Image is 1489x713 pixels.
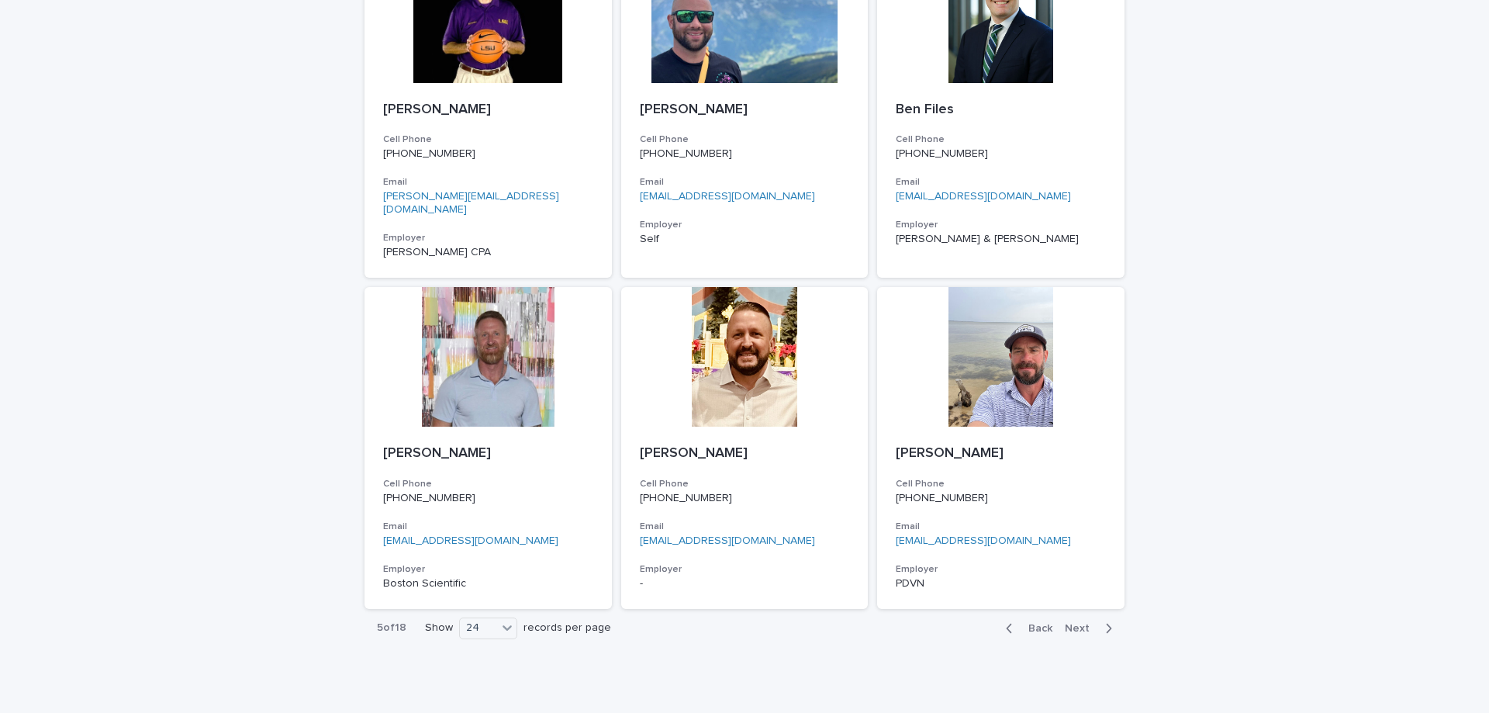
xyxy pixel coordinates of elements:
[364,609,419,647] p: 5 of 18
[460,620,497,636] div: 24
[640,176,850,189] h3: Email
[640,445,850,462] p: [PERSON_NAME]
[640,102,850,119] p: [PERSON_NAME]
[877,287,1125,609] a: [PERSON_NAME]Cell Phone[PHONE_NUMBER]Email[EMAIL_ADDRESS][DOMAIN_NAME]EmployerPDVN
[896,493,988,504] a: [PHONE_NUMBER]
[896,148,988,159] a: [PHONE_NUMBER]
[383,176,593,189] h3: Email
[640,521,850,533] h3: Email
[640,233,850,246] p: Self
[383,577,593,590] p: Boston Scientific
[896,535,1071,546] a: [EMAIL_ADDRESS][DOMAIN_NAME]
[640,563,850,576] h3: Employer
[640,493,732,504] a: [PHONE_NUMBER]
[523,621,611,635] p: records per page
[364,287,612,609] a: [PERSON_NAME]Cell Phone[PHONE_NUMBER]Email[EMAIL_ADDRESS][DOMAIN_NAME]EmployerBoston Scientific
[896,577,1106,590] p: PDVN
[383,445,593,462] p: [PERSON_NAME]
[383,246,593,259] p: [PERSON_NAME] CPA
[896,478,1106,490] h3: Cell Phone
[896,102,1106,119] p: Ben Files
[383,191,559,215] a: [PERSON_NAME][EMAIL_ADDRESS][DOMAIN_NAME]
[383,493,475,504] a: [PHONE_NUMBER]
[896,445,1106,462] p: [PERSON_NAME]
[993,621,1059,635] button: Back
[896,191,1071,202] a: [EMAIL_ADDRESS][DOMAIN_NAME]
[640,219,850,231] h3: Employer
[383,148,475,159] a: [PHONE_NUMBER]
[896,219,1106,231] h3: Employer
[640,577,850,590] p: -
[1019,623,1052,634] span: Back
[640,148,732,159] a: [PHONE_NUMBER]
[640,133,850,146] h3: Cell Phone
[640,535,815,546] a: [EMAIL_ADDRESS][DOMAIN_NAME]
[383,102,593,119] p: [PERSON_NAME]
[896,563,1106,576] h3: Employer
[383,232,593,244] h3: Employer
[621,287,869,609] a: [PERSON_NAME]Cell Phone[PHONE_NUMBER]Email[EMAIL_ADDRESS][DOMAIN_NAME]Employer-
[1059,621,1125,635] button: Next
[383,535,558,546] a: [EMAIL_ADDRESS][DOMAIN_NAME]
[1065,623,1099,634] span: Next
[383,133,593,146] h3: Cell Phone
[425,621,453,635] p: Show
[896,521,1106,533] h3: Email
[896,133,1106,146] h3: Cell Phone
[383,478,593,490] h3: Cell Phone
[896,176,1106,189] h3: Email
[383,563,593,576] h3: Employer
[640,191,815,202] a: [EMAIL_ADDRESS][DOMAIN_NAME]
[896,233,1106,246] p: [PERSON_NAME] & [PERSON_NAME]
[383,521,593,533] h3: Email
[640,478,850,490] h3: Cell Phone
